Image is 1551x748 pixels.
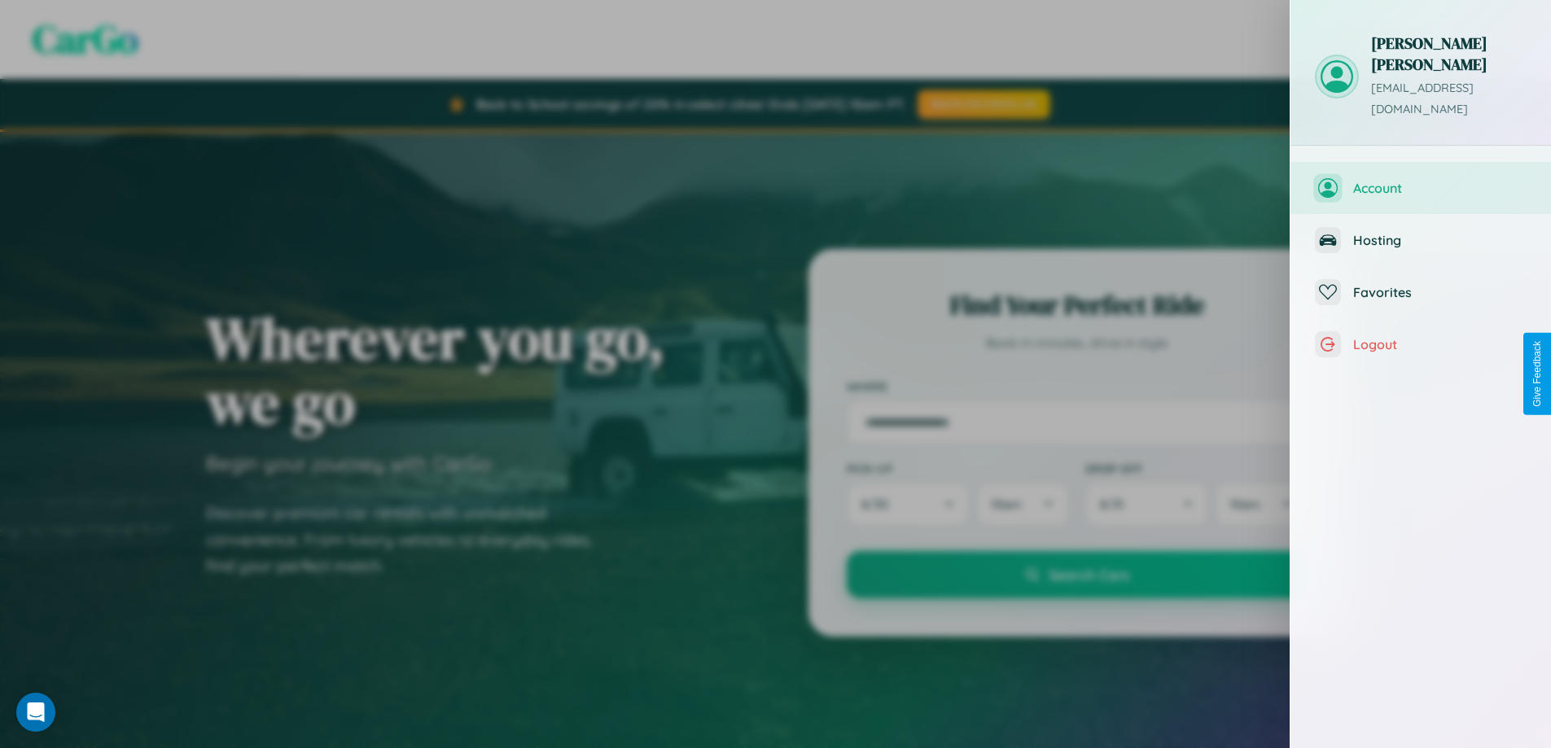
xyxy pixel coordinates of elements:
p: [EMAIL_ADDRESS][DOMAIN_NAME] [1371,78,1527,120]
span: Favorites [1353,284,1527,300]
button: Account [1290,162,1551,214]
span: Hosting [1353,232,1527,248]
span: Logout [1353,336,1527,352]
button: Logout [1290,318,1551,370]
button: Hosting [1290,214,1551,266]
span: Account [1353,180,1527,196]
button: Favorites [1290,266,1551,318]
h3: [PERSON_NAME] [PERSON_NAME] [1371,33,1527,75]
div: Give Feedback [1531,341,1543,407]
div: Open Intercom Messenger [16,693,55,732]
